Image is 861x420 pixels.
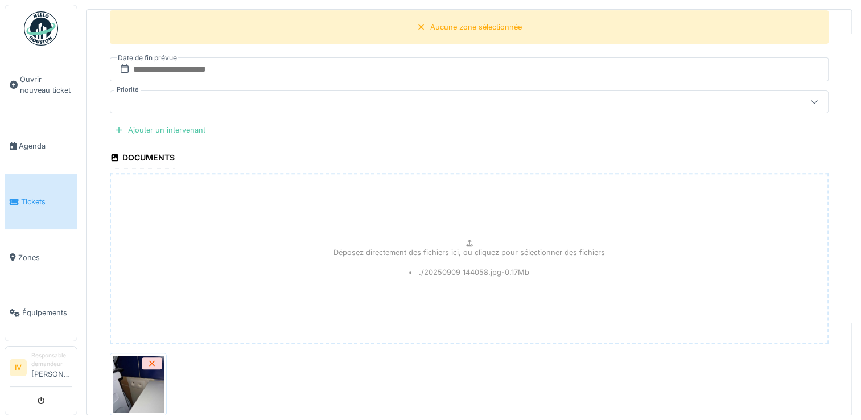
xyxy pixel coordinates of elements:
[117,52,178,64] label: Date de fin prévue
[5,118,77,174] a: Agenda
[5,174,77,230] a: Tickets
[31,351,72,384] li: [PERSON_NAME]
[333,247,605,258] p: Déposez directement des fichiers ici, ou cliquez pour sélectionner des fichiers
[110,149,175,168] div: Documents
[430,22,522,32] div: Aucune zone sélectionnée
[5,52,77,118] a: Ouvrir nouveau ticket
[10,359,27,376] li: IV
[24,11,58,46] img: Badge_color-CXgf-gQk.svg
[5,285,77,341] a: Équipements
[20,74,72,96] span: Ouvrir nouveau ticket
[409,267,530,278] li: ./20250909_144058.jpg - 0.17 Mb
[22,307,72,318] span: Équipements
[5,229,77,285] a: Zones
[114,85,141,94] label: Priorité
[18,252,72,263] span: Zones
[31,351,72,369] div: Responsable demandeur
[10,351,72,387] a: IV Responsable demandeur[PERSON_NAME]
[113,356,164,413] img: aoc35cxldjqo95wq2qieyi96xywz
[21,196,72,207] span: Tickets
[19,141,72,151] span: Agenda
[110,122,210,138] div: Ajouter un intervenant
